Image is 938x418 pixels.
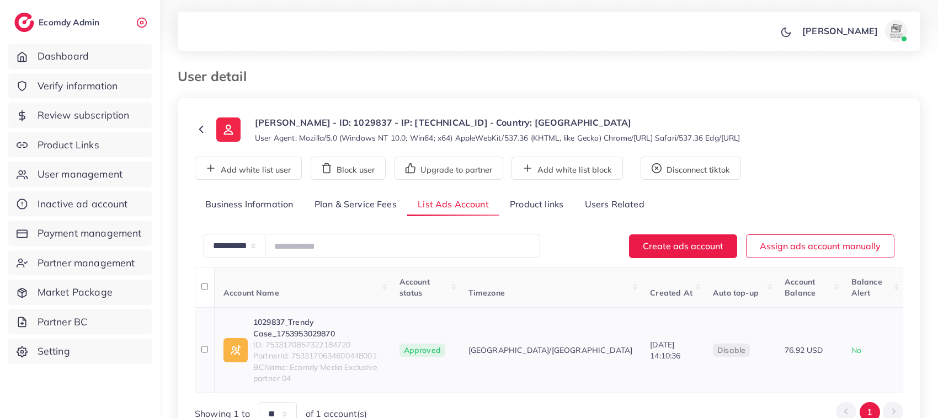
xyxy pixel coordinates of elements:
[255,116,740,129] p: [PERSON_NAME] - ID: 1029837 - IP: [TECHNICAL_ID] - Country: [GEOGRAPHIC_DATA]
[8,309,152,335] a: Partner BC
[38,138,99,152] span: Product Links
[785,345,823,355] span: 76.92 USD
[38,49,89,63] span: Dashboard
[195,157,302,180] button: Add white list user
[38,226,142,240] span: Payment management
[713,288,759,298] span: Auto top-up
[785,277,816,298] span: Account Balance
[216,117,241,142] img: ic-user-info.36bf1079.svg
[8,280,152,305] a: Market Package
[796,20,912,42] a: [PERSON_NAME]avatar
[8,132,152,158] a: Product Links
[8,250,152,276] a: Partner management
[499,193,574,217] a: Product links
[253,350,382,361] span: PartnerId: 7533170634600448001
[468,288,505,298] span: Timezone
[8,44,152,69] a: Dashboard
[38,315,88,329] span: Partner BC
[14,13,102,32] a: logoEcomdy Admin
[650,340,680,361] span: [DATE] 14:10:36
[574,193,654,217] a: Users Related
[802,24,878,37] p: [PERSON_NAME]
[468,345,633,356] span: [GEOGRAPHIC_DATA]/[GEOGRAPHIC_DATA]
[38,256,135,270] span: Partner management
[38,285,113,299] span: Market Package
[38,167,122,181] span: User management
[8,339,152,364] a: Setting
[8,162,152,187] a: User management
[399,277,430,298] span: Account status
[14,13,34,32] img: logo
[255,132,740,143] small: User Agent: Mozilla/5.0 (Windows NT 10.0; Win64; x64) AppleWebKit/537.36 (KHTML, like Gecko) Chro...
[38,79,118,93] span: Verify information
[407,193,499,217] a: List Ads Account
[39,17,102,28] h2: Ecomdy Admin
[746,234,894,258] button: Assign ads account manually
[253,317,382,339] a: 1029837_Trendy Case_1753953029870
[178,68,255,84] h3: User detail
[253,362,382,384] span: BCName: Ecomdy Media Exclusive partner 04
[650,288,692,298] span: Created At
[885,20,907,42] img: avatar
[38,344,70,358] span: Setting
[38,197,128,211] span: Inactive ad account
[311,157,386,180] button: Block user
[8,191,152,217] a: Inactive ad account
[195,193,304,217] a: Business Information
[223,338,248,362] img: ic-ad-info.7fc67b75.svg
[8,73,152,99] a: Verify information
[223,288,279,298] span: Account Name
[511,157,623,180] button: Add white list block
[8,221,152,246] a: Payment management
[395,157,503,180] button: Upgrade to partner
[641,157,741,180] button: Disconnect tiktok
[717,345,745,355] span: disable
[38,108,130,122] span: Review subscription
[304,193,407,217] a: Plan & Service Fees
[399,344,445,357] span: Approved
[851,345,861,355] span: No
[8,103,152,128] a: Review subscription
[851,277,882,298] span: Balance Alert
[629,234,737,258] button: Create ads account
[253,339,382,350] span: ID: 7533170857322184720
